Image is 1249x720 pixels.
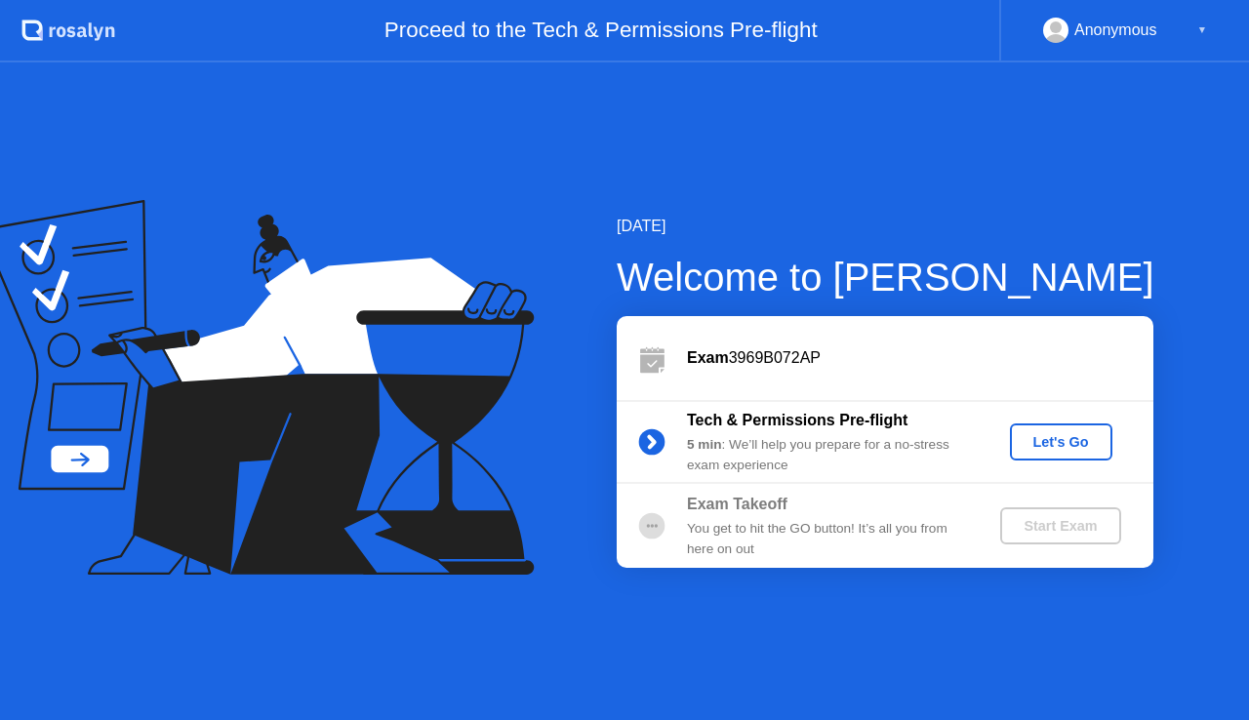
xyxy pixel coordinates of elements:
[1074,18,1157,43] div: Anonymous
[687,496,787,512] b: Exam Takeoff
[1197,18,1207,43] div: ▼
[617,215,1154,238] div: [DATE]
[687,437,722,452] b: 5 min
[687,346,1153,370] div: 3969B072AP
[687,349,729,366] b: Exam
[687,519,968,559] div: You get to hit the GO button! It’s all you from here on out
[1008,518,1112,534] div: Start Exam
[687,412,907,428] b: Tech & Permissions Pre-flight
[617,248,1154,306] div: Welcome to [PERSON_NAME]
[1018,434,1105,450] div: Let's Go
[687,435,968,475] div: : We’ll help you prepare for a no-stress exam experience
[1010,423,1112,460] button: Let's Go
[1000,507,1120,544] button: Start Exam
